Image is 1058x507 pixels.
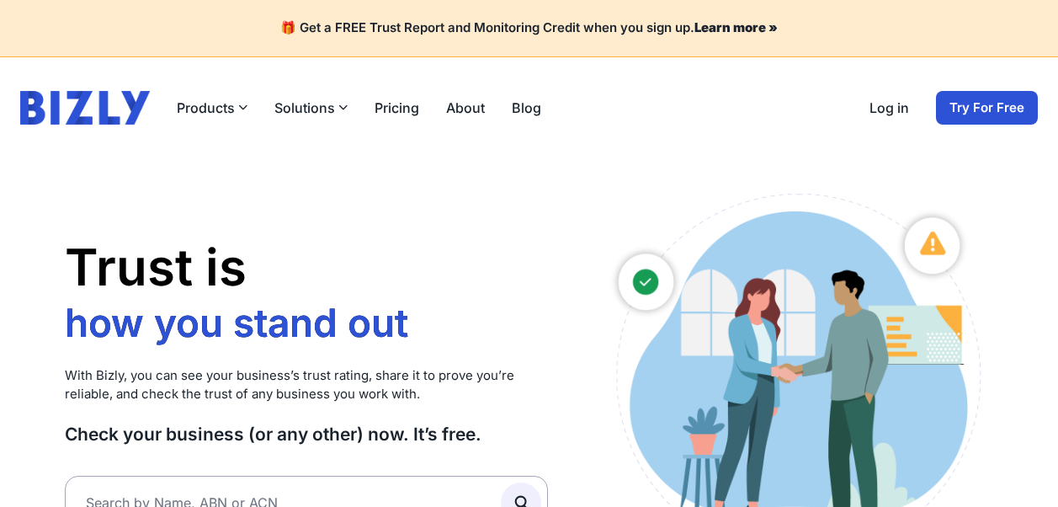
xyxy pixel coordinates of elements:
li: who you work with [65,347,417,396]
h4: 🎁 Get a FREE Trust Report and Monitoring Credit when you sign up. [20,20,1038,36]
p: With Bizly, you can see your business’s trust rating, share it to prove you’re reliable, and chec... [65,366,549,404]
a: About [446,98,485,118]
a: Learn more » [694,19,778,35]
a: Try For Free [936,91,1038,125]
h3: Check your business (or any other) now. It’s free. [65,423,549,446]
a: Pricing [375,98,419,118]
a: Blog [512,98,541,118]
a: Log in [869,98,909,118]
span: Trust is [65,237,247,297]
li: how you stand out [65,299,417,347]
button: Products [177,98,247,118]
button: Solutions [274,98,348,118]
